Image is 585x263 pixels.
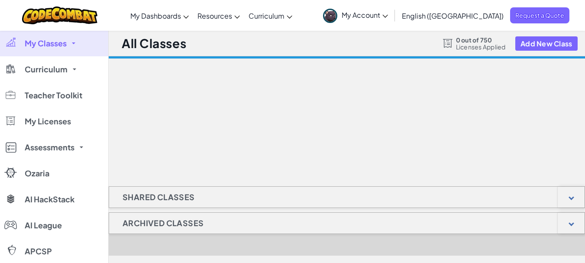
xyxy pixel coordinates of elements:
[126,4,193,27] a: My Dashboards
[342,10,388,19] span: My Account
[25,169,49,177] span: Ozaria
[25,39,67,47] span: My Classes
[25,221,62,229] span: AI League
[398,4,508,27] a: English ([GEOGRAPHIC_DATA])
[244,4,297,27] a: Curriculum
[510,7,569,23] a: Request a Quote
[25,117,71,125] span: My Licenses
[249,11,284,20] span: Curriculum
[25,65,68,73] span: Curriculum
[515,36,578,51] button: Add New Class
[22,6,98,24] img: CodeCombat logo
[109,186,208,208] h1: Shared Classes
[193,4,244,27] a: Resources
[25,91,82,99] span: Teacher Toolkit
[197,11,232,20] span: Resources
[323,9,337,23] img: avatar
[402,11,504,20] span: English ([GEOGRAPHIC_DATA])
[456,43,506,50] span: Licenses Applied
[25,143,74,151] span: Assessments
[25,195,74,203] span: AI HackStack
[456,36,506,43] span: 0 out of 750
[109,212,217,234] h1: Archived Classes
[319,2,392,29] a: My Account
[122,35,186,52] h1: All Classes
[130,11,181,20] span: My Dashboards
